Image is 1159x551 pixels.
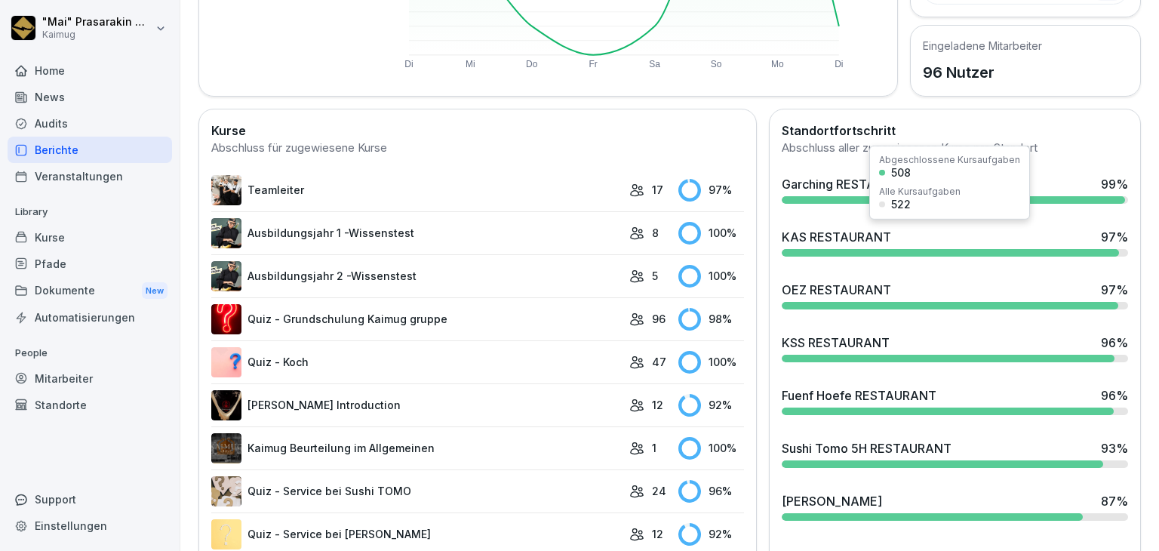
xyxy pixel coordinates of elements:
[678,222,743,245] div: 100 %
[879,187,961,196] div: Alle Kursaufgaben
[8,137,172,163] a: Berichte
[652,268,658,284] p: 5
[1101,281,1128,299] div: 97 %
[42,16,152,29] p: "Mai" Prasarakin Natechnanok
[650,59,661,69] text: Sa
[211,476,241,506] img: pak566alvbcplycpy5gzgq7j.png
[782,281,891,299] div: OEZ RESTAURANT
[923,61,1042,84] p: 96 Nutzer
[211,175,622,205] a: Teamleiter
[1101,439,1128,457] div: 93 %
[678,265,743,288] div: 100 %
[891,168,911,178] div: 508
[652,397,663,413] p: 12
[776,328,1134,368] a: KSS RESTAURANT96%
[211,519,622,549] a: Quiz - Service bei [PERSON_NAME]
[772,59,785,69] text: Mo
[776,275,1134,316] a: OEZ RESTAURANT97%
[652,311,666,327] p: 96
[211,433,622,463] a: Kaimug Beurteilung im Allgemeinen
[652,354,666,370] p: 47
[782,228,891,246] div: KAS RESTAURANT
[211,140,744,157] div: Abschluss für zugewiesene Kurse
[1101,492,1128,510] div: 87 %
[211,261,622,291] a: Ausbildungsjahr 2 -Wissenstest
[776,380,1134,421] a: Fuenf Hoefe RESTAURANT96%
[8,365,172,392] a: Mitarbeiter
[776,169,1134,210] a: Garching RESTAURANT99%
[678,437,743,460] div: 100 %
[776,222,1134,263] a: KAS RESTAURANT97%
[142,282,168,300] div: New
[8,277,172,305] div: Dokumente
[923,38,1042,54] h5: Eingeladene Mitarbeiter
[652,182,663,198] p: 17
[782,140,1128,157] div: Abschluss aller zugewiesenen Kurse pro Standort
[211,304,622,334] a: Quiz - Grundschulung Kaimug gruppe
[589,59,598,69] text: Fr
[211,218,622,248] a: Ausbildungsjahr 1 -Wissenstest
[1101,175,1128,193] div: 99 %
[211,390,622,420] a: [PERSON_NAME] Introduction
[8,486,172,513] div: Support
[211,261,241,291] img: kdhala7dy4uwpjq3l09r8r31.png
[1101,386,1128,405] div: 96 %
[211,175,241,205] img: pytyph5pk76tu4q1kwztnixg.png
[678,308,743,331] div: 98 %
[8,513,172,539] a: Einstellungen
[8,277,172,305] a: DokumenteNew
[776,486,1134,527] a: [PERSON_NAME]87%
[466,59,475,69] text: Mi
[652,440,656,456] p: 1
[526,59,538,69] text: Do
[8,84,172,110] div: News
[782,334,890,352] div: KSS RESTAURANT
[782,439,951,457] div: Sushi Tomo 5H RESTAURANT
[8,251,172,277] a: Pfade
[8,341,172,365] p: People
[678,351,743,374] div: 100 %
[8,304,172,331] a: Automatisierungen
[652,483,666,499] p: 24
[211,304,241,334] img: ima4gw5kbha2jc8jl1pti4b9.png
[8,200,172,224] p: Library
[211,519,241,549] img: emg2a556ow6sapjezcrppgxh.png
[652,526,663,542] p: 12
[8,224,172,251] a: Kurse
[8,57,172,84] a: Home
[782,122,1128,140] h2: Standortfortschritt
[652,225,659,241] p: 8
[211,476,622,506] a: Quiz - Service bei Sushi TOMO
[782,175,918,193] div: Garching RESTAURANT
[8,163,172,189] a: Veranstaltungen
[42,29,152,40] p: Kaimug
[211,347,622,377] a: Quiz - Koch
[879,155,1020,165] div: Abgeschlossene Kursaufgaben
[404,59,413,69] text: Di
[891,199,911,210] div: 522
[211,433,241,463] img: vu7fopty42ny43mjush7cma0.png
[782,386,936,405] div: Fuenf Hoefe RESTAURANT
[8,392,172,418] a: Standorte
[678,480,743,503] div: 96 %
[782,492,882,510] div: [PERSON_NAME]
[1101,228,1128,246] div: 97 %
[211,347,241,377] img: t7brl8l3g3sjoed8o8dm9hn8.png
[776,433,1134,474] a: Sushi Tomo 5H RESTAURANT93%
[8,110,172,137] div: Audits
[1101,334,1128,352] div: 96 %
[211,122,744,140] h2: Kurse
[678,179,743,202] div: 97 %
[678,394,743,417] div: 92 %
[711,59,722,69] text: So
[211,390,241,420] img: ejcw8pgrsnj3kwnpxq2wy9us.png
[678,523,743,546] div: 92 %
